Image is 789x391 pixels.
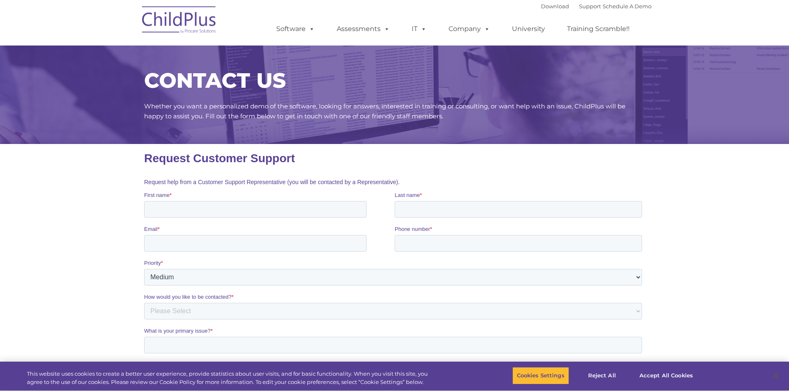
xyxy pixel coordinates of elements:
[403,21,435,37] a: IT
[576,367,628,384] button: Reject All
[603,3,651,10] a: Schedule A Demo
[138,0,221,42] img: ChildPlus by Procare Solutions
[440,21,498,37] a: Company
[767,367,785,385] button: Close
[268,21,323,37] a: Software
[579,3,601,10] a: Support
[144,68,286,93] span: CONTACT US
[559,21,638,37] a: Training Scramble!!
[144,102,625,120] span: Whether you want a personalized demo of the software, looking for answers, interested in training...
[541,3,651,10] font: |
[27,370,434,386] div: This website uses cookies to create a better user experience, provide statistics about user visit...
[635,367,697,384] button: Accept All Cookies
[512,367,569,384] button: Cookies Settings
[328,21,398,37] a: Assessments
[541,3,569,10] a: Download
[504,21,553,37] a: University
